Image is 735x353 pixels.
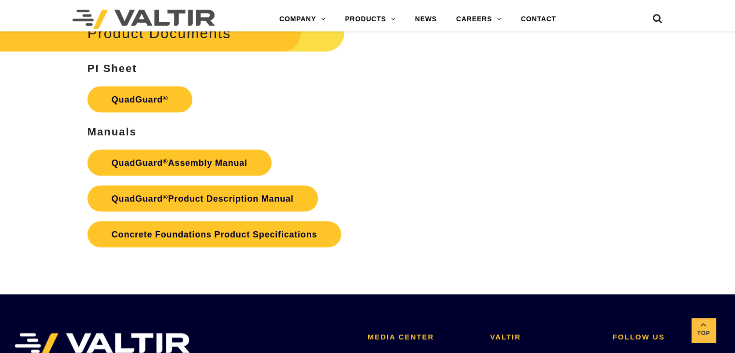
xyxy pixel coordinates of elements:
[72,10,215,29] img: Valtir
[163,193,168,201] sup: ®
[163,158,168,165] sup: ®
[87,186,318,212] a: QuadGuard®Product Description Manual
[87,62,137,74] strong: PI Sheet
[692,328,716,339] span: Top
[87,150,272,176] a: QuadGuard®Assembly Manual
[87,126,137,138] strong: Manuals
[87,221,341,248] a: Concrete Foundations Product Specifications
[163,94,168,102] sup: ®
[447,10,511,29] a: CAREERS
[87,87,192,113] a: QuadGuard®
[613,333,721,341] h2: FOLLOW US
[511,10,566,29] a: CONTACT
[368,333,476,341] h2: MEDIA CENTER
[405,10,447,29] a: NEWS
[335,10,405,29] a: PRODUCTS
[692,318,716,342] a: Top
[270,10,335,29] a: COMPANY
[490,333,598,341] h2: VALTIR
